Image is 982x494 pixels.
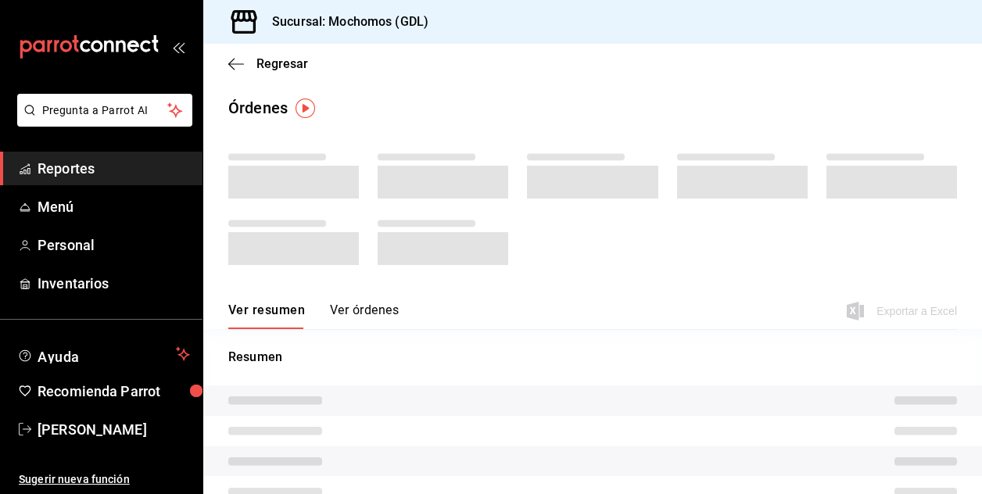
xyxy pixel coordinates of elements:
[11,113,192,130] a: Pregunta a Parrot AI
[19,473,130,485] font: Sugerir nueva función
[228,302,399,329] div: Pestañas de navegación
[260,13,428,31] h3: Sucursal: Mochomos (GDL)
[38,383,160,399] font: Recomienda Parrot
[228,348,957,367] p: Resumen
[38,237,95,253] font: Personal
[172,41,185,53] button: open_drawer_menu
[228,96,288,120] div: Órdenes
[330,302,399,329] button: Ver órdenes
[296,98,315,118] img: Marcador de información sobre herramientas
[38,345,170,363] span: Ayuda
[256,56,308,71] span: Regresar
[38,199,74,215] font: Menú
[228,56,308,71] button: Regresar
[228,302,305,318] font: Ver resumen
[17,94,192,127] button: Pregunta a Parrot AI
[38,160,95,177] font: Reportes
[42,102,168,119] span: Pregunta a Parrot AI
[38,275,109,292] font: Inventarios
[38,421,147,438] font: [PERSON_NAME]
